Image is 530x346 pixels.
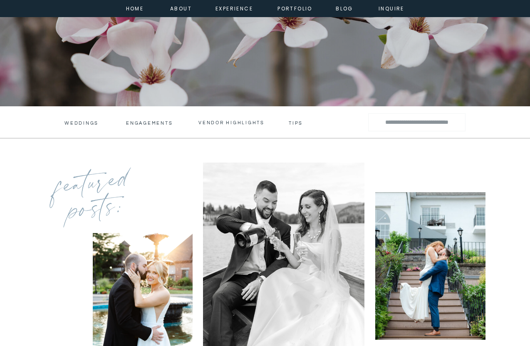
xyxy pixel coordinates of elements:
a: vendor highlights [198,120,265,125]
a: portfolio [277,4,313,12]
a: Weddings [64,120,97,126]
a: engagements [126,120,175,126]
a: tips [289,120,304,124]
a: experience [215,4,249,12]
a: inquire [376,4,406,12]
p: featured posts: [46,163,143,233]
img: Photos from a wedding at the Glen Sanders Mansion by Saratoga Springs wedding photographer Caitli... [375,192,485,340]
a: Blog [329,4,359,12]
a: home [124,4,146,12]
a: about [170,4,189,12]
